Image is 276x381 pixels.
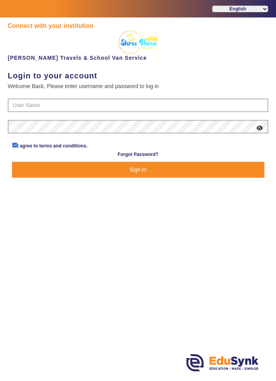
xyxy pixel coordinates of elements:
[119,31,157,54] img: 2bec4155-9170-49cd-8f97-544ef27826c4
[8,21,268,31] div: Connect with your institution
[8,31,268,62] div: [PERSON_NAME] Travels & School Van Service
[117,150,158,159] a: Forgot Password?
[8,81,268,91] div: Welcome Back, Please enter username and password to log in
[8,70,268,81] div: Login to your account
[17,143,88,149] a: I agree to terms and conditions.
[12,162,264,178] button: Sign In
[186,354,259,371] img: edusynk.png
[8,99,268,113] input: User Name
